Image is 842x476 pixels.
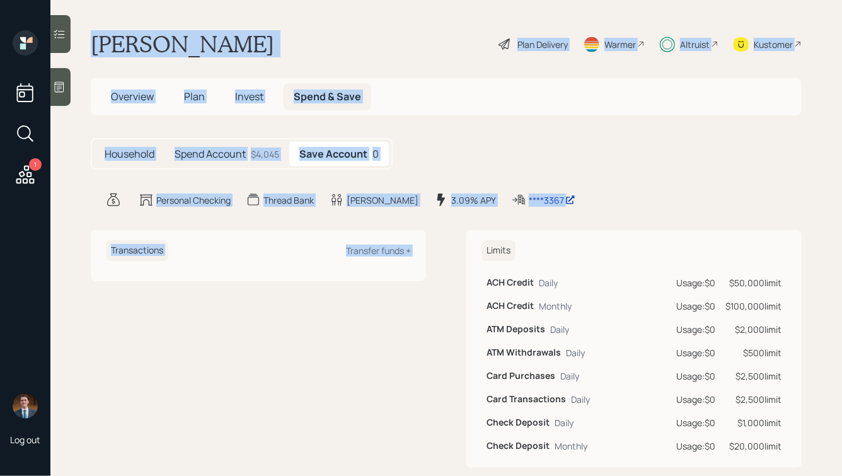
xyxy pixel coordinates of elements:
div: $1,000 limit [725,416,781,429]
div: Daily [571,393,590,406]
div: Usage: $0 [676,439,715,453]
div: $20,000 limit [725,439,781,453]
div: Thread Bank [263,194,314,207]
div: Daily [560,369,579,383]
div: $4,045 [251,148,279,161]
div: Usage: $0 [676,323,715,336]
div: $2,500 limit [725,369,781,383]
div: Usage: $0 [676,393,715,406]
img: hunter_neumayer.jpg [13,393,38,419]
div: Warmer [604,38,636,51]
div: Log out [10,434,40,446]
h6: Card Purchases [487,371,555,381]
span: Spend & Save [294,90,361,103]
div: $2,000 limit [725,323,781,336]
h1: [PERSON_NAME] [91,30,274,58]
h5: Household [105,148,154,160]
div: Usage: $0 [676,416,715,429]
div: Altruist [680,38,710,51]
div: 1 [29,158,42,171]
h5: Spend Account [175,148,246,160]
div: Kustomer [754,38,793,51]
h6: ACH Credit [487,277,534,288]
div: Usage: $0 [676,276,715,289]
div: Transfer funds + [346,245,411,257]
div: $2,500 limit [725,393,781,406]
div: Monthly [555,439,587,453]
div: Daily [566,346,585,359]
div: Monthly [539,299,572,313]
h6: ACH Credit [487,301,534,311]
div: Plan Delivery [517,38,568,51]
div: Daily [539,276,558,289]
span: Invest [235,90,263,103]
span: Overview [111,90,154,103]
div: Usage: $0 [676,346,715,359]
div: $100,000 limit [725,299,781,313]
h6: Limits [482,240,516,261]
h6: Check Deposit [487,417,550,428]
div: 3.09% APY [451,194,496,207]
span: Plan [184,90,205,103]
div: Usage: $0 [676,369,715,383]
h6: Card Transactions [487,394,566,405]
h6: ATM Withdrawals [487,347,561,358]
h5: Save Account [299,148,367,160]
div: Daily [555,416,574,429]
div: Usage: $0 [676,299,715,313]
h6: Transactions [106,240,168,261]
div: Personal Checking [156,194,231,207]
div: $50,000 limit [725,276,781,289]
div: 0 [289,142,389,166]
div: [PERSON_NAME] [347,194,418,207]
h6: Check Deposit [487,441,550,451]
div: Daily [550,323,569,336]
div: $500 limit [725,346,781,359]
h6: ATM Deposits [487,324,545,335]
